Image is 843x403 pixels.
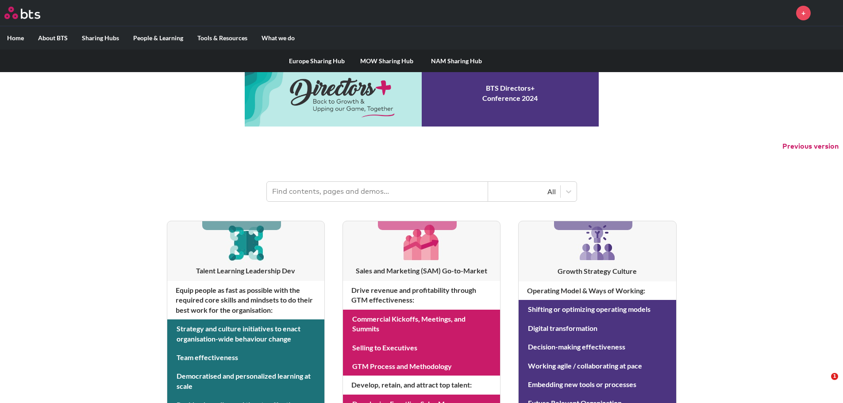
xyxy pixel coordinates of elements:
h4: Equip people as fast as possible with the required core skills and mindsets to do their best work... [167,281,324,319]
img: Keni Putterman [817,2,839,23]
label: What we do [254,27,302,50]
h3: Sales and Marketing (SAM) Go-to-Market [343,266,500,276]
input: Find contents, pages and demos... [267,182,488,201]
label: People & Learning [126,27,190,50]
a: + [796,6,811,20]
h4: Operating Model & Ways of Working : [519,281,676,300]
img: BTS Logo [4,7,40,19]
iframe: Intercom live chat [813,373,834,394]
h3: Talent Learning Leadership Dev [167,266,324,276]
label: Tools & Resources [190,27,254,50]
h3: Growth Strategy Culture [519,266,676,276]
a: Conference 2024 [245,60,599,127]
span: 1 [831,373,838,380]
h4: Develop, retain, and attract top talent : [343,376,500,394]
a: Go home [4,7,57,19]
a: Profile [817,2,839,23]
label: About BTS [31,27,75,50]
button: Previous version [782,142,839,151]
img: [object Object] [400,221,443,263]
img: [object Object] [576,221,619,264]
h4: Drive revenue and profitability through GTM effectiveness : [343,281,500,310]
img: [object Object] [225,221,267,263]
label: Sharing Hubs [75,27,126,50]
div: All [493,187,556,196]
